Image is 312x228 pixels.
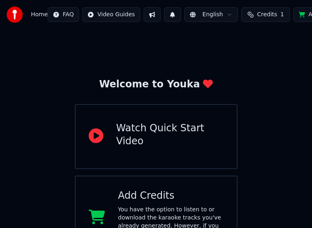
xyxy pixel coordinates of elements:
div: Add Credits [118,189,224,202]
span: Credits [257,11,277,19]
button: Video Guides [82,7,140,22]
span: Home [31,11,48,19]
div: Welcome to Youka [99,78,213,91]
nav: breadcrumb [31,11,48,19]
div: Watch Quick Start Video [116,122,224,148]
span: 1 [280,11,284,19]
button: FAQ [48,7,79,22]
button: Credits1 [241,7,290,22]
img: youka [7,7,23,23]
